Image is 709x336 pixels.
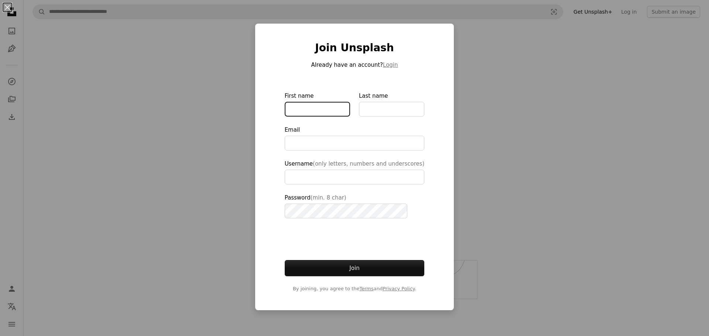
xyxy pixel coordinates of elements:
span: (min. 8 char) [311,194,346,201]
input: Last name [359,102,424,117]
label: First name [285,91,350,117]
label: Email [285,125,425,150]
input: Password(min. 8 char) [285,204,407,218]
button: Join [285,260,425,276]
span: By joining, you agree to the and . [285,285,425,292]
label: Username [285,159,425,184]
a: Terms [359,286,373,291]
a: Privacy Policy [383,286,415,291]
input: First name [285,102,350,117]
label: Last name [359,91,424,117]
p: Already have an account? [285,60,425,69]
input: Email [285,136,425,150]
input: Username(only letters, numbers and underscores) [285,170,425,184]
label: Password [285,193,425,218]
button: Login [383,60,398,69]
span: (only letters, numbers and underscores) [313,160,424,167]
h1: Join Unsplash [285,41,425,55]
